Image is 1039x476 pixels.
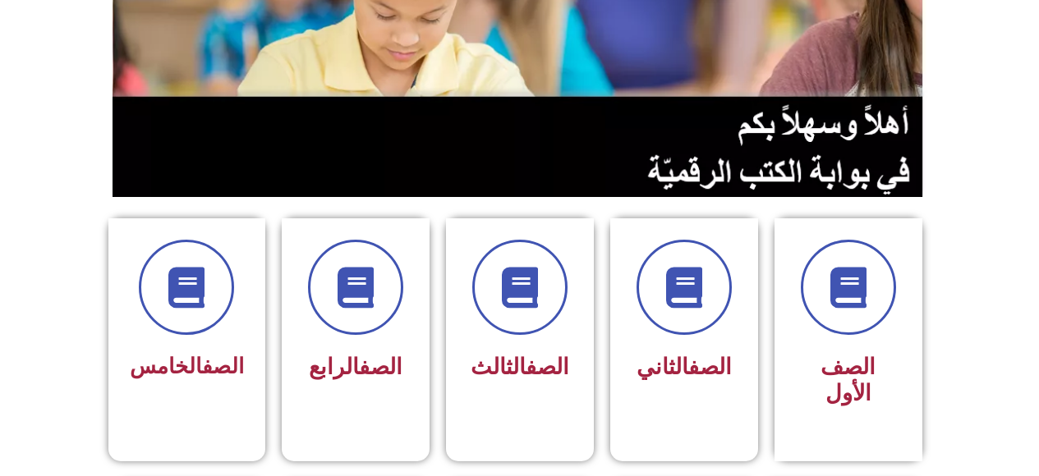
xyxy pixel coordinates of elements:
[821,354,876,406] span: الصف الأول
[688,354,732,380] a: الصف
[202,354,244,378] a: الصف
[471,354,569,380] span: الثالث
[526,354,569,380] a: الصف
[130,354,244,378] span: الخامس
[359,354,402,380] a: الصف
[637,354,732,380] span: الثاني
[309,354,402,380] span: الرابع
